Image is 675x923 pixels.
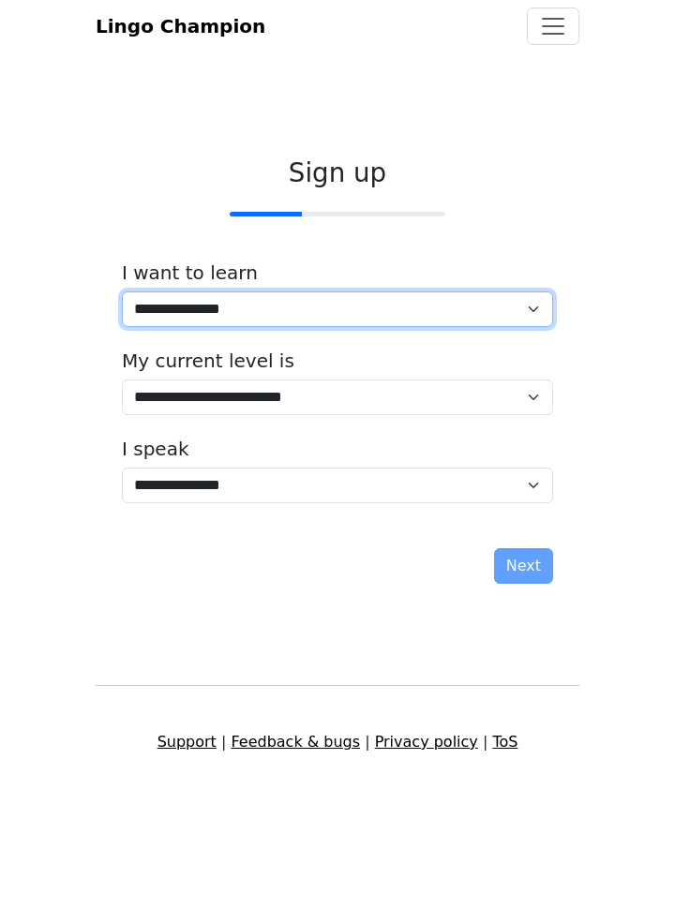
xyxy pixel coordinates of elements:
a: Privacy policy [375,733,478,751]
span: Lingo Champion [96,15,265,37]
a: Lingo Champion [96,7,265,45]
label: I want to learn [122,261,258,284]
h2: Sign up [122,157,553,188]
label: My current level is [122,350,294,372]
a: ToS [492,733,517,751]
a: Feedback & bugs [231,733,360,751]
button: Toggle navigation [527,7,579,45]
label: I speak [122,438,189,460]
a: Support [157,733,217,751]
div: | | | [84,731,591,753]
